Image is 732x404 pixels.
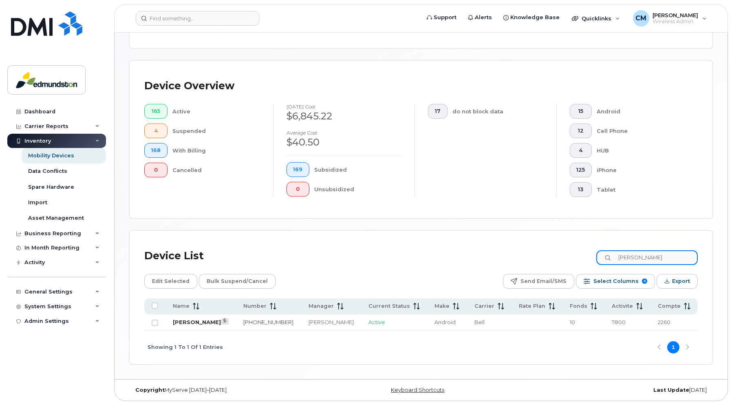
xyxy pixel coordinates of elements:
button: 4 [144,124,168,138]
div: Subsidized [314,162,401,177]
span: 165 [151,108,161,115]
span: 10 [570,319,575,325]
button: Send Email/SMS [503,274,574,289]
span: 0 [293,186,302,192]
span: 0 [151,167,161,173]
button: 125 [570,163,592,177]
span: 2260 [658,319,670,325]
strong: Last Update [653,387,689,393]
strong: Copyright [135,387,165,393]
div: Cell Phone [597,124,685,138]
div: With Billing [172,143,260,158]
span: Number [243,302,267,310]
h4: Average cost [287,130,402,135]
span: Fonds [570,302,587,310]
div: Christian Michaud [627,10,712,26]
div: Unsubsidized [314,182,401,196]
a: [PHONE_NUMBER] [243,319,293,325]
button: 17 [428,104,448,119]
button: 4 [570,143,592,158]
button: 0 [144,163,168,177]
span: Name [173,302,190,310]
div: $40.50 [287,135,402,149]
span: Active [368,319,385,325]
div: Device List [144,245,204,267]
span: Select Columns [593,275,639,287]
span: Bell [474,319,485,325]
span: Carrier [474,302,494,310]
a: Keyboard Shortcuts [391,387,444,393]
span: Knowledge Base [510,13,560,22]
div: Cancelled [172,163,260,177]
input: Search Device List ... [596,250,698,265]
button: Select Columns 9 [576,274,655,289]
div: do not block data [452,104,543,119]
span: Compte [658,302,681,310]
span: [PERSON_NAME] [653,12,698,18]
span: 169 [293,166,302,173]
div: Active [172,104,260,119]
span: CM [635,13,646,23]
div: [PERSON_NAME] [309,318,354,326]
span: Manager [309,302,334,310]
div: $6,845.22 [287,109,402,123]
span: Support [434,13,456,22]
span: Wireless Admin [653,18,698,25]
span: 4 [151,128,161,134]
a: Alerts [462,9,498,26]
span: Showing 1 To 1 Of 1 Entries [148,341,223,353]
span: 12 [576,128,585,134]
div: Tablet [597,182,685,197]
button: 168 [144,143,168,158]
div: [DATE] [518,387,713,393]
div: Suspended [172,124,260,138]
span: Alerts [475,13,492,22]
button: 165 [144,104,168,119]
div: MyServe [DATE]–[DATE] [129,387,324,393]
a: Support [421,9,462,26]
span: 17 [435,108,441,115]
h4: [DATE] cost [287,104,402,109]
span: Activite [612,302,633,310]
div: Android [597,104,685,119]
button: Page 1 [667,341,679,353]
span: Bulk Suspend/Cancel [207,275,268,287]
span: Rate Plan [519,302,545,310]
a: View Last Bill [221,318,229,325]
div: Device Overview [144,75,234,97]
span: Send Email/SMS [520,275,567,287]
span: 125 [576,167,585,173]
span: Quicklinks [582,15,611,22]
input: Find something... [136,11,259,26]
span: Current Status [368,302,410,310]
span: 13 [576,186,585,193]
a: Knowledge Base [498,9,565,26]
span: 7800 [612,319,626,325]
span: Android [434,319,456,325]
span: 168 [151,147,161,154]
button: Export [657,274,698,289]
span: 9 [642,278,647,284]
div: iPhone [597,163,685,177]
span: Edit Selected [152,275,190,287]
span: Export [672,275,690,287]
span: 4 [576,147,585,154]
span: 15 [576,108,585,115]
button: Edit Selected [144,274,197,289]
span: Make [434,302,450,310]
button: 13 [570,182,592,197]
div: HUB [597,143,685,158]
button: 15 [570,104,592,119]
a: [PERSON_NAME] [173,319,221,325]
div: Quicklinks [566,10,626,26]
button: 0 [287,182,310,196]
button: Bulk Suspend/Cancel [199,274,276,289]
button: 169 [287,162,310,177]
button: 12 [570,124,592,138]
